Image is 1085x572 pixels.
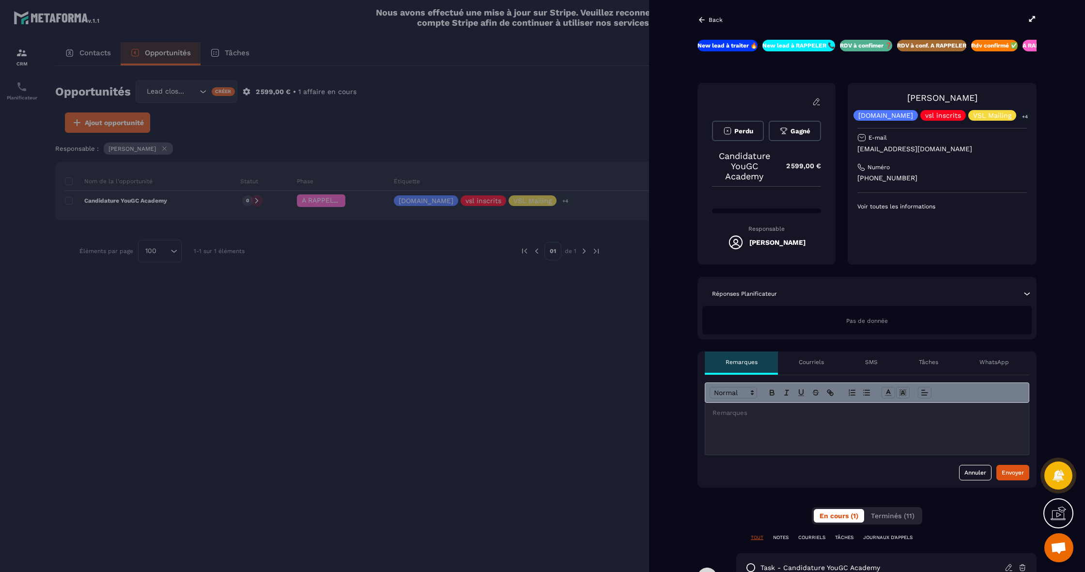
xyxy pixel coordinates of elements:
a: [PERSON_NAME] [907,93,977,103]
p: vsl inscrits [925,112,961,119]
p: [DOMAIN_NAME] [858,112,913,119]
p: Back [709,16,723,23]
p: Numéro [868,163,890,171]
button: Envoyer [996,465,1029,480]
p: +4 [1019,111,1031,122]
button: En cours (1) [814,509,864,523]
button: Perdu [712,121,764,141]
p: Candidature YouGC Academy [712,151,776,181]
p: E-mail [868,134,887,142]
a: Ouvrir le chat [1044,533,1073,562]
span: Gagné [790,127,810,135]
p: Rdv confirmé ✅ [971,42,1018,49]
p: TÂCHES [835,534,853,541]
p: WhatsApp [979,358,1009,366]
p: New lead à traiter 🔥 [697,42,758,49]
p: TOUT [751,534,763,541]
p: Responsable [712,225,821,232]
p: [PHONE_NUMBER] [857,174,1027,183]
p: New lead à RAPPELER 📞 [762,42,835,49]
p: Courriels [799,358,824,366]
p: SMS [865,358,878,366]
p: Tâches [919,358,938,366]
span: En cours (1) [820,512,858,520]
p: [EMAIL_ADDRESS][DOMAIN_NAME] [857,144,1027,154]
p: RDV à confimer ❓ [840,42,892,49]
p: Réponses Planificateur [712,290,777,298]
h5: [PERSON_NAME] [749,238,806,246]
div: Envoyer [1002,468,1024,477]
p: Voir toutes les informations [857,203,1027,210]
button: Annuler [959,465,992,480]
p: NOTES [773,534,789,541]
p: COURRIELS [798,534,825,541]
p: VSL Mailing [973,112,1011,119]
p: Remarques [726,358,758,366]
button: Terminés (11) [865,509,920,523]
button: Gagné [769,121,821,141]
p: JOURNAUX D'APPELS [863,534,913,541]
p: 2 599,00 € [776,157,821,175]
span: Perdu [734,127,753,135]
span: Terminés (11) [871,512,914,520]
p: RDV à conf. A RAPPELER [897,42,966,49]
span: Pas de donnée [846,318,888,324]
